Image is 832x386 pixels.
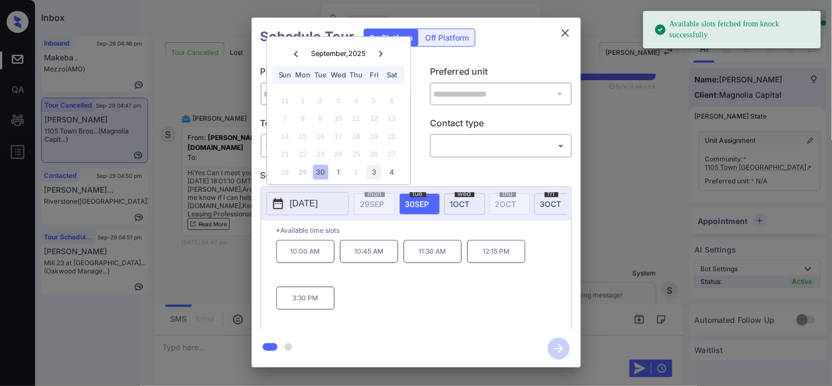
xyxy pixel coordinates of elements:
[276,221,571,240] p: *Available time slots
[278,147,292,162] div: Not available Sunday, September 21st, 2025
[367,111,382,126] div: Not available Friday, September 12th, 2025
[384,68,399,82] div: Sat
[263,137,400,155] div: In Person
[367,93,382,108] div: Not available Friday, September 5th, 2025
[313,129,328,144] div: Not available Tuesday, September 16th, 2025
[384,111,399,126] div: Not available Saturday, September 13th, 2025
[261,65,403,82] p: Preferred community
[331,68,346,82] div: Wed
[290,197,318,210] p: [DATE]
[276,287,335,310] p: 3:30 PM
[261,116,403,134] p: Tour type
[278,93,292,108] div: Not available Sunday, August 31st, 2025
[340,240,398,263] p: 10:45 AM
[384,165,399,180] div: Choose Saturday, October 4th, 2025
[313,68,328,82] div: Tue
[367,68,382,82] div: Fri
[261,169,572,186] p: Select slot
[349,129,364,144] div: Not available Thursday, September 18th, 2025
[367,147,382,162] div: Not available Friday, September 26th, 2025
[430,116,572,134] p: Contact type
[384,93,399,108] div: Not available Saturday, September 6th, 2025
[313,111,328,126] div: Not available Tuesday, September 9th, 2025
[420,29,475,46] div: Off Platform
[545,191,558,197] span: fri
[331,93,346,108] div: Not available Wednesday, September 3rd, 2025
[296,129,310,144] div: Not available Monday, September 15th, 2025
[554,22,576,44] button: close
[267,192,349,215] button: [DATE]
[349,147,364,162] div: Not available Thursday, September 25th, 2025
[349,93,364,108] div: Not available Thursday, September 4th, 2025
[331,147,346,162] div: Not available Wednesday, September 24th, 2025
[278,165,292,180] div: Not available Sunday, September 28th, 2025
[654,14,812,45] div: Available slots fetched from knock successfully
[384,129,399,144] div: Not available Saturday, September 20th, 2025
[455,191,474,197] span: wed
[331,129,346,144] div: Not available Wednesday, September 17th, 2025
[430,65,572,82] p: Preferred unit
[410,191,426,197] span: tue
[404,240,462,263] p: 11:30 AM
[296,93,310,108] div: Not available Monday, September 1st, 2025
[540,199,562,209] span: 3 OCT
[270,92,407,181] div: month 2025-09
[311,49,366,58] div: September , 2025
[278,68,292,82] div: Sun
[276,240,335,263] p: 10:00 AM
[313,147,328,162] div: Not available Tuesday, September 23rd, 2025
[296,111,310,126] div: Not available Monday, September 8th, 2025
[296,147,310,162] div: Not available Monday, September 22nd, 2025
[313,93,328,108] div: Not available Tuesday, September 2nd, 2025
[450,199,470,209] span: 1 OCT
[296,165,310,180] div: Not available Monday, September 29th, 2025
[349,165,364,180] div: Not available Thursday, October 2nd, 2025
[252,18,364,56] h2: Schedule Tour
[349,111,364,126] div: Not available Thursday, September 11th, 2025
[349,68,364,82] div: Thu
[364,29,418,46] div: On Platform
[331,165,346,180] div: Choose Wednesday, October 1st, 2025
[467,240,525,263] p: 12:15 PM
[384,147,399,162] div: Not available Saturday, September 27th, 2025
[278,129,292,144] div: Not available Sunday, September 14th, 2025
[296,68,310,82] div: Mon
[331,111,346,126] div: Not available Wednesday, September 10th, 2025
[405,199,429,209] span: 30 SEP
[313,165,328,180] div: Choose Tuesday, September 30th, 2025
[534,193,575,215] div: date-select
[367,165,382,180] div: Choose Friday, October 3rd, 2025
[444,193,485,215] div: date-select
[399,193,440,215] div: date-select
[278,111,292,126] div: Not available Sunday, September 7th, 2025
[367,129,382,144] div: Not available Friday, September 19th, 2025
